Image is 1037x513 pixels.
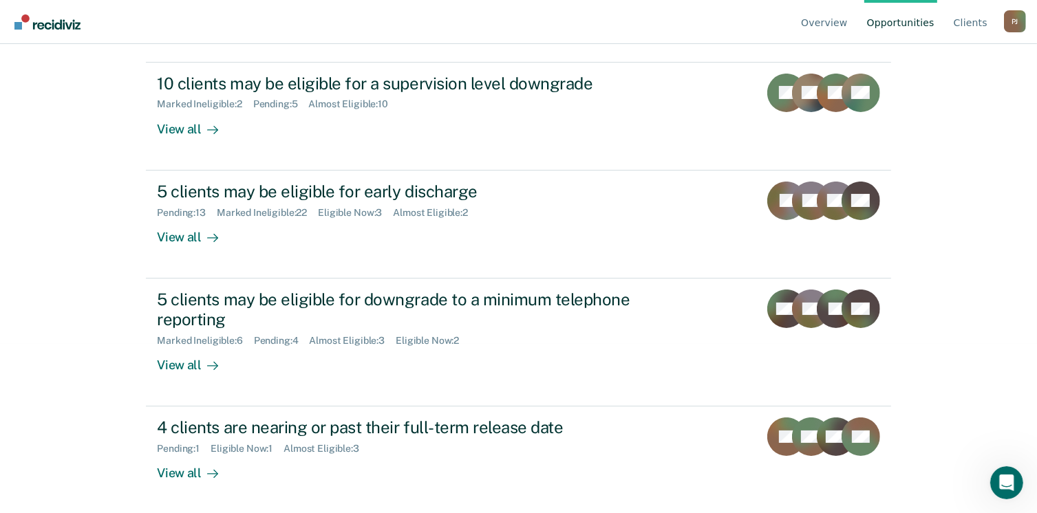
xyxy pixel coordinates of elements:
div: Almost Eligible : 3 [310,335,396,347]
div: View all [157,346,234,373]
a: 5 clients may be eligible for early dischargePending:13Marked Ineligible:22Eligible Now:3Almost E... [146,171,890,279]
div: Eligible Now : 1 [211,443,284,455]
div: Almost Eligible : 3 [284,443,370,455]
div: Marked Ineligible : 6 [157,335,253,347]
div: 4 clients are nearing or past their full-term release date [157,417,640,437]
img: Recidiviz [14,14,81,30]
div: Pending : 4 [254,335,310,347]
div: 10 clients may be eligible for a supervision level downgrade [157,74,640,94]
div: Pending : 5 [253,98,309,110]
div: View all [157,455,234,481]
a: 10 clients may be eligible for a supervision level downgradeMarked Ineligible:2Pending:5Almost El... [146,62,890,171]
div: P J [1004,10,1026,32]
div: View all [157,110,234,137]
div: Almost Eligible : 10 [309,98,400,110]
div: Marked Ineligible : 22 [217,207,318,219]
div: 5 clients may be eligible for early discharge [157,182,640,201]
div: Marked Ineligible : 2 [157,98,253,110]
div: Pending : 1 [157,443,211,455]
button: Profile dropdown button [1004,10,1026,32]
a: 5 clients may be eligible for downgrade to a minimum telephone reportingMarked Ineligible:6Pendin... [146,279,890,406]
div: Eligible Now : 2 [396,335,470,347]
iframe: Intercom live chat [990,466,1023,499]
div: 5 clients may be eligible for downgrade to a minimum telephone reporting [157,290,640,329]
div: Pending : 13 [157,207,217,219]
div: Almost Eligible : 2 [393,207,479,219]
div: Eligible Now : 3 [318,207,393,219]
div: View all [157,218,234,245]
